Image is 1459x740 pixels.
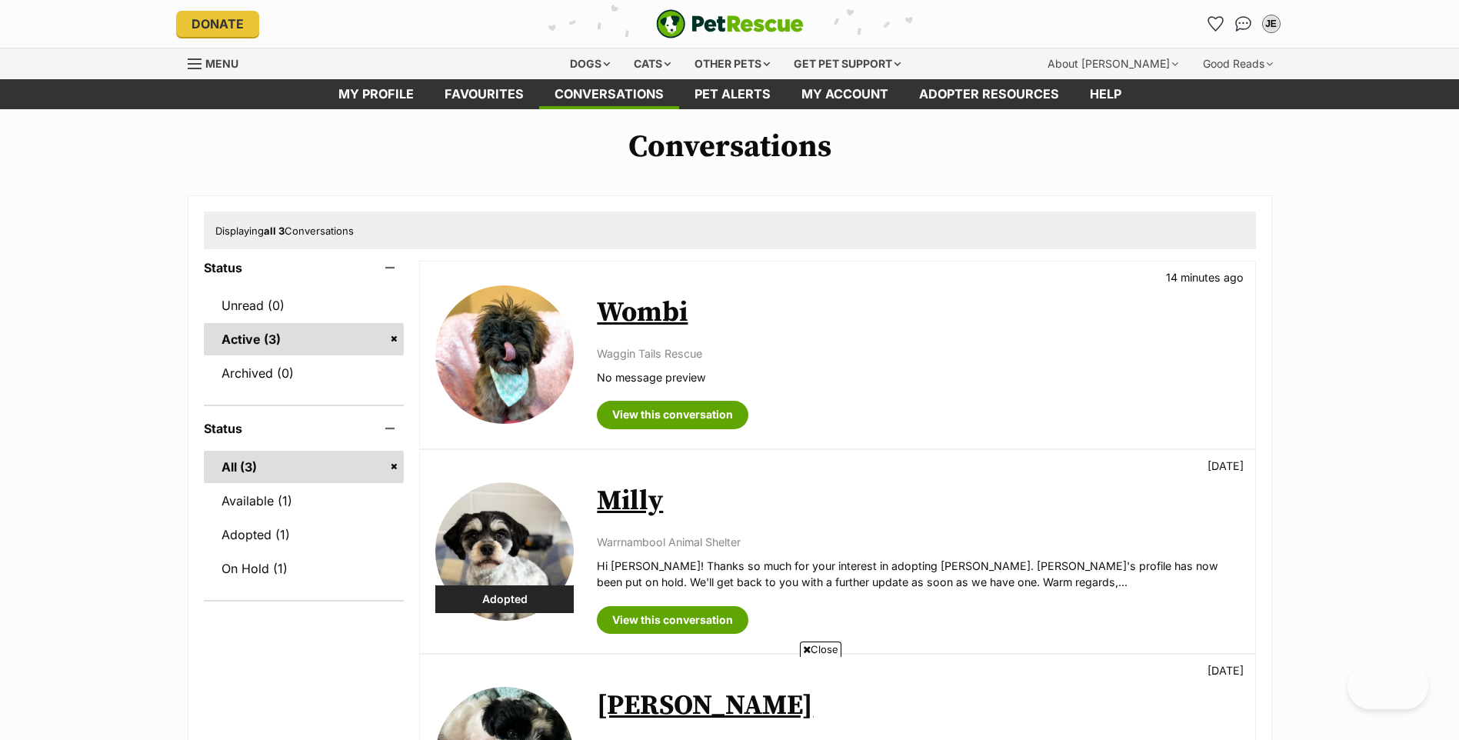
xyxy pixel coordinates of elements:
[1192,48,1284,79] div: Good Reads
[204,451,405,483] a: All (3)
[1204,12,1228,36] a: Favourites
[597,369,1239,385] p: No message preview
[204,323,405,355] a: Active (3)
[1166,269,1244,285] p: 14 minutes ago
[450,663,1010,732] iframe: Advertisement
[1204,12,1284,36] ul: Account quick links
[904,79,1074,109] a: Adopter resources
[204,485,405,517] a: Available (1)
[204,518,405,551] a: Adopted (1)
[783,48,911,79] div: Get pet support
[1231,12,1256,36] a: Conversations
[204,261,405,275] header: Status
[597,534,1239,550] p: Warrnambool Animal Shelter
[1037,48,1189,79] div: About [PERSON_NAME]
[597,484,663,518] a: Milly
[205,57,238,70] span: Menu
[656,9,804,38] img: logo-e224e6f780fb5917bec1dbf3a21bbac754714ae5b6737aabdf751b685950b380.svg
[597,558,1239,591] p: Hi [PERSON_NAME]! Thanks so much for your interest in adopting [PERSON_NAME]. [PERSON_NAME]'s pro...
[1074,79,1137,109] a: Help
[1347,663,1428,709] iframe: Help Scout Beacon - Open
[215,225,354,237] span: Displaying Conversations
[597,401,748,428] a: View this conversation
[1264,16,1279,32] div: JE
[435,482,574,621] img: Milly
[597,345,1239,362] p: Waggin Tails Rescue
[786,79,904,109] a: My account
[204,289,405,322] a: Unread (0)
[800,642,841,657] span: Close
[1235,16,1251,32] img: chat-41dd97257d64d25036548639549fe6c8038ab92f7586957e7f3b1b290dea8141.svg
[623,48,681,79] div: Cats
[204,552,405,585] a: On Hold (1)
[435,585,574,613] div: Adopted
[597,606,748,634] a: View this conversation
[559,48,621,79] div: Dogs
[176,11,259,37] a: Donate
[429,79,539,109] a: Favourites
[323,79,429,109] a: My profile
[597,295,688,330] a: Wombi
[435,285,574,424] img: Wombi
[1259,12,1284,36] button: My account
[188,48,249,76] a: Menu
[1208,458,1244,474] p: [DATE]
[264,225,285,237] strong: all 3
[679,79,786,109] a: Pet alerts
[204,422,405,435] header: Status
[204,357,405,389] a: Archived (0)
[539,79,679,109] a: conversations
[656,9,804,38] a: PetRescue
[1208,662,1244,678] p: [DATE]
[684,48,781,79] div: Other pets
